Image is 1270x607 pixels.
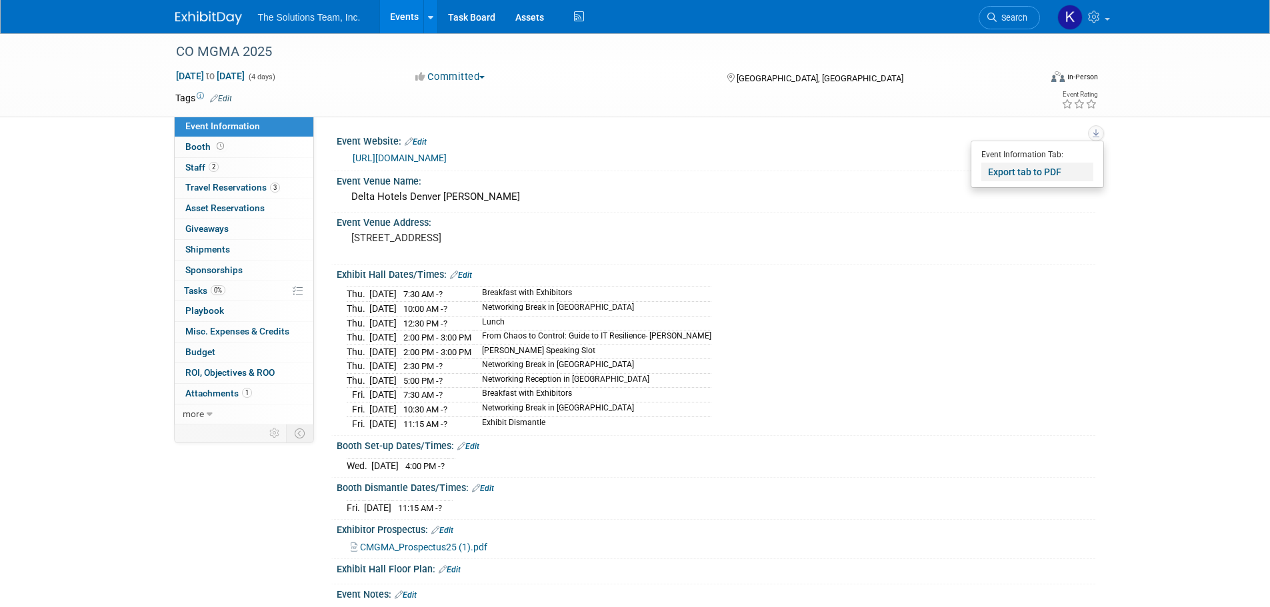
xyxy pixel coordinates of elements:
[185,265,243,275] span: Sponsorships
[185,388,252,398] span: Attachments
[270,183,280,193] span: 3
[403,332,471,342] span: 2:00 PM - 3:00 PM
[185,203,265,213] span: Asset Reservations
[474,344,711,359] td: [PERSON_NAME] Speaking Slot
[185,244,230,255] span: Shipments
[369,373,397,388] td: [DATE]
[347,458,371,472] td: Wed.
[337,171,1095,188] div: Event Venue Name:
[369,388,397,402] td: [DATE]
[242,388,252,398] span: 1
[403,376,443,386] span: 5:00 PM -
[337,584,1095,602] div: Event Notes:
[403,361,443,371] span: 2:30 PM -
[204,71,217,81] span: to
[405,137,427,147] a: Edit
[209,162,219,172] span: 2
[997,13,1027,23] span: Search
[175,199,313,219] a: Asset Reservations
[337,131,1095,149] div: Event Website:
[403,318,447,328] span: 12:30 PM -
[441,461,445,471] span: ?
[439,376,443,386] span: ?
[185,223,229,234] span: Giveaways
[439,361,443,371] span: ?
[183,408,204,419] span: more
[184,285,225,296] span: Tasks
[351,232,638,244] pre: [STREET_ADDRESS]
[175,322,313,342] a: Misc. Expenses & Credits
[474,359,711,374] td: Networking Break in [GEOGRAPHIC_DATA]
[337,520,1095,537] div: Exhibitor Prospectus:
[337,436,1095,453] div: Booth Set-up Dates/Times:
[175,240,313,260] a: Shipments
[443,318,447,328] span: ?
[369,402,397,416] td: [DATE]
[474,388,711,402] td: Breakfast with Exhibitors
[185,305,224,316] span: Playbook
[450,271,472,280] a: Edit
[185,121,260,131] span: Event Information
[979,6,1040,29] a: Search
[211,285,225,295] span: 0%
[175,117,313,137] a: Event Information
[371,458,399,472] td: [DATE]
[1061,91,1097,98] div: Event Rating
[353,153,447,163] a: [URL][DOMAIN_NAME]
[347,287,369,302] td: Thu.
[398,503,442,513] span: 11:15 AM -
[474,316,711,330] td: Lunch
[185,346,215,357] span: Budget
[175,11,242,25] img: ExhibitDay
[185,162,219,173] span: Staff
[411,70,490,84] button: Committed
[214,141,227,151] span: Booth not reserved yet
[347,500,364,514] td: Fri.
[369,287,397,302] td: [DATE]
[347,402,369,416] td: Fri.
[337,265,1095,282] div: Exhibit Hall Dates/Times:
[171,40,1020,64] div: CO MGMA 2025
[403,304,447,314] span: 10:00 AM -
[351,542,487,552] a: CMGMA_Prospectus25 (1).pdf
[443,419,447,429] span: ?
[175,363,313,383] a: ROI, Objectives & ROO
[175,261,313,281] a: Sponsorships
[337,213,1095,229] div: Event Venue Address:
[474,402,711,416] td: Networking Break in [GEOGRAPHIC_DATA]
[403,404,447,414] span: 10:30 AM -
[369,416,397,430] td: [DATE]
[369,316,397,330] td: [DATE]
[337,478,1095,495] div: Booth Dismantle Dates/Times:
[474,373,711,388] td: Networking Reception in [GEOGRAPHIC_DATA]
[175,384,313,404] a: Attachments1
[175,91,232,105] td: Tags
[1057,5,1083,30] img: Kaelon Harris
[439,390,443,400] span: ?
[210,94,232,103] a: Edit
[364,500,391,514] td: [DATE]
[347,344,369,359] td: Thu.
[347,359,369,374] td: Thu.
[474,287,711,302] td: Breakfast with Exhibitors
[395,590,417,600] a: Edit
[347,373,369,388] td: Thu.
[369,302,397,316] td: [DATE]
[403,390,443,400] span: 7:30 AM -
[438,503,442,513] span: ?
[337,559,1095,576] div: Exhibit Hall Floor Plan:
[347,416,369,430] td: Fri.
[457,442,479,451] a: Edit
[175,70,245,82] span: [DATE] [DATE]
[1067,72,1098,82] div: In-Person
[175,404,313,424] a: more
[443,304,447,314] span: ?
[175,342,313,362] a: Budget
[439,289,443,299] span: ?
[961,69,1099,89] div: Event Format
[403,419,447,429] span: 11:15 AM -
[347,302,369,316] td: Thu.
[185,326,289,336] span: Misc. Expenses & Credits
[258,12,361,23] span: The Solutions Team, Inc.
[1051,71,1065,82] img: Format-Inperson.png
